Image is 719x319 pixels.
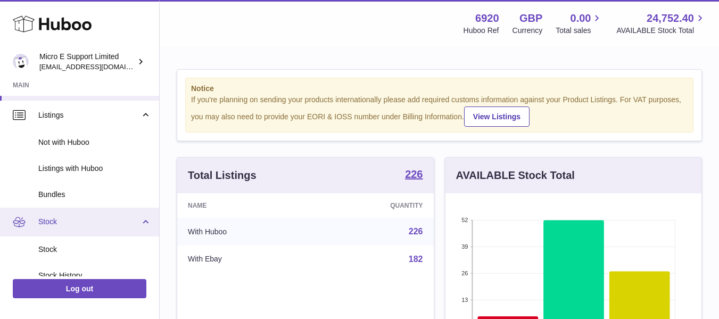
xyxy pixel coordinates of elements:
td: With Ebay [177,246,312,273]
img: contact@micropcsupport.com [13,54,29,70]
span: AVAILABLE Stock Total [616,26,706,36]
h3: Total Listings [188,168,257,183]
span: [EMAIL_ADDRESS][DOMAIN_NAME] [39,62,156,71]
span: Stock [38,244,151,255]
th: Name [177,193,312,218]
span: 0.00 [571,11,591,26]
div: Huboo Ref [464,26,499,36]
text: 13 [461,297,468,303]
td: With Huboo [177,218,312,246]
div: Currency [513,26,543,36]
div: If you're planning on sending your products internationally please add required customs informati... [191,95,688,127]
a: View Listings [464,107,530,127]
strong: GBP [519,11,542,26]
a: 24,752.40 AVAILABLE Stock Total [616,11,706,36]
a: 0.00 Total sales [556,11,603,36]
span: Not with Huboo [38,137,151,148]
a: 226 [405,169,423,182]
span: Listings with Huboo [38,163,151,174]
strong: Notice [191,84,688,94]
a: Log out [13,279,146,298]
h3: AVAILABLE Stock Total [456,168,575,183]
strong: 226 [405,169,423,179]
span: Total sales [556,26,603,36]
text: 26 [461,270,468,276]
strong: 6920 [475,11,499,26]
text: 39 [461,243,468,250]
span: 24,752.40 [647,11,694,26]
div: Micro E Support Limited [39,52,135,72]
th: Quantity [312,193,434,218]
text: 52 [461,217,468,223]
span: Bundles [38,190,151,200]
span: Stock History [38,271,151,281]
a: 226 [409,227,423,236]
a: 182 [409,255,423,264]
span: Stock [38,217,140,227]
span: Listings [38,110,140,120]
